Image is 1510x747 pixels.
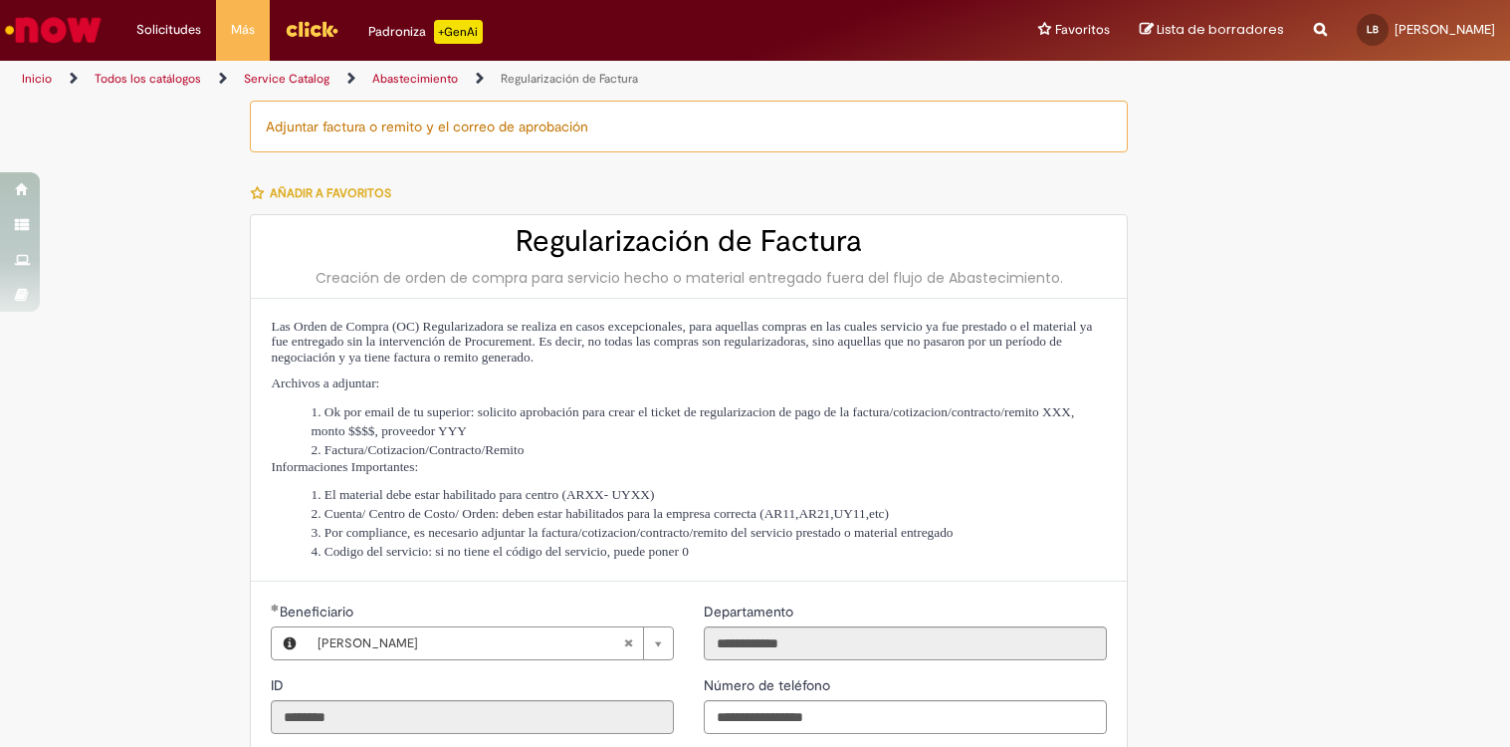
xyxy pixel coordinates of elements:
div: Creación de orden de compra para servicio hecho o material entregado fuera del flujo de Abastecim... [271,268,1107,288]
li: Por compliance, es necesario adjuntar la factura/cotizacion/contracto/remito del servicio prestad... [311,523,1107,542]
button: Beneficiario, Vista previa de este registro Luciana Boccia [272,627,308,659]
a: Lista de borradores [1140,21,1284,40]
span: Cumplimentación obligatoria [271,604,280,612]
a: Todos los catálogos [95,71,201,87]
button: Añadir a favoritos [250,172,402,214]
span: Más [231,20,255,40]
li: Ok por email de tu superior: solicito aprobación para crear el ticket de regularizacion de pago d... [311,402,1107,440]
span: Solo lectura: ID [271,676,288,694]
span: Obligatorios - Beneficiario [280,603,357,621]
span: Las Orden de Compra (OC) Regularizadora se realiza en casos excepcionales, para aquellas compras ... [271,319,1092,365]
img: ServiceNow [2,10,105,50]
input: ID [271,700,674,734]
a: Inicio [22,71,52,87]
a: Abastecimiento [372,71,458,87]
abbr: Borrar campo Beneficiario [613,627,643,659]
h2: Regularización de Factura [271,225,1107,258]
span: Favoritos [1055,20,1110,40]
span: Solo lectura: Departamento [704,603,797,621]
li: Codigo del servicio: si no tiene el código del servicio, puede poner 0 [311,542,1107,561]
a: [PERSON_NAME]Borrar campo Beneficiario [308,627,673,659]
span: LB [1367,23,1379,36]
li: El material debe estar habilitado para centro (ARXX- UYXX) [311,485,1107,504]
input: Número de teléfono [704,700,1107,734]
span: [PERSON_NAME] [318,627,623,659]
div: Padroniza [368,20,483,44]
span: Archivos a adjuntar: [271,375,379,390]
label: Solo lectura: Departamento [704,602,797,622]
img: click_logo_yellow_360x200.png [285,14,338,44]
div: Adjuntar factura o remito y el correo de aprobación [250,101,1128,152]
span: [PERSON_NAME] [1395,21,1495,38]
span: Añadir a favoritos [270,185,391,201]
li: Factura/Cotizacion/Contracto/Remito [311,440,1107,459]
span: Informaciones Importantes: [271,459,418,474]
a: Regularización de Factura [501,71,638,87]
span: Número de teléfono [704,676,834,694]
ul: Rutas de acceso a la página [15,61,991,98]
span: Solicitudes [136,20,201,40]
li: Cuenta/ Centro de Costo/ Orden: deben estar habilitados para la empresa correcta (AR11,AR21,UY11,... [311,504,1107,523]
input: Departamento [704,626,1107,660]
label: Solo lectura: ID [271,675,288,695]
span: Lista de borradores [1157,20,1284,39]
p: +GenAi [434,20,483,44]
a: Service Catalog [244,71,329,87]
